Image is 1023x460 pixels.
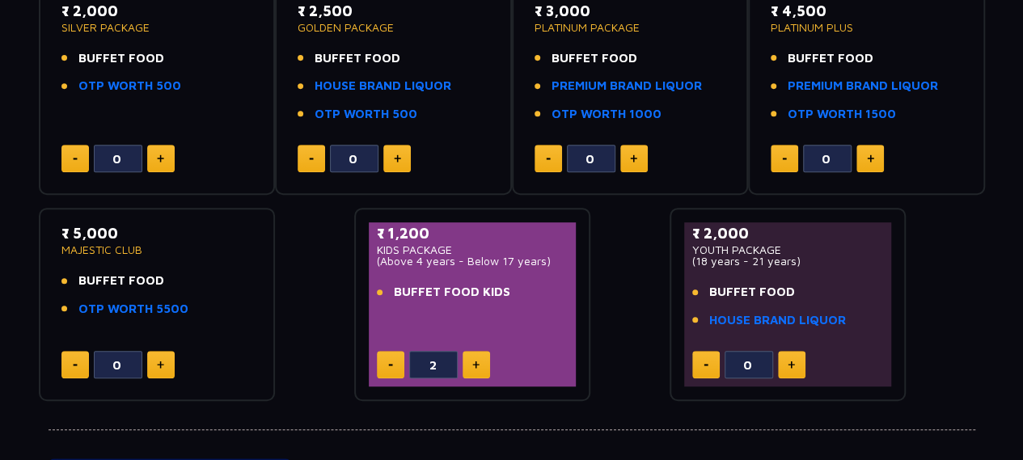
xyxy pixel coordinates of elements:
[78,77,181,95] a: OTP WORTH 500
[388,364,393,366] img: minus
[377,255,569,267] p: (Above 4 years - Below 17 years)
[692,244,884,255] p: YOUTH PACKAGE
[535,22,726,33] p: PLATINUM PACKAGE
[704,364,708,366] img: minus
[552,105,662,124] a: OTP WORTH 1000
[472,361,480,369] img: plus
[394,283,510,302] span: BUFFET FOOD KIDS
[394,154,401,162] img: plus
[771,22,962,33] p: PLATINUM PLUS
[315,77,451,95] a: HOUSE BRAND LIQUOR
[78,49,164,68] span: BUFFET FOOD
[709,283,795,302] span: BUFFET FOOD
[61,222,253,244] p: ₹ 5,000
[73,364,78,366] img: minus
[692,255,884,267] p: (18 years - 21 years)
[377,222,569,244] p: ₹ 1,200
[782,158,787,160] img: minus
[73,158,78,160] img: minus
[692,222,884,244] p: ₹ 2,000
[788,49,873,68] span: BUFFET FOOD
[78,272,164,290] span: BUFFET FOOD
[298,22,489,33] p: GOLDEN PACKAGE
[552,49,637,68] span: BUFFET FOOD
[788,77,938,95] a: PREMIUM BRAND LIQUOR
[315,105,417,124] a: OTP WORTH 500
[552,77,702,95] a: PREMIUM BRAND LIQUOR
[309,158,314,160] img: minus
[157,154,164,162] img: plus
[377,244,569,255] p: KIDS PACKAGE
[157,361,164,369] img: plus
[867,154,874,162] img: plus
[61,244,253,255] p: MAJESTIC CLUB
[630,154,637,162] img: plus
[61,22,253,33] p: SILVER PACKAGE
[546,158,551,160] img: minus
[788,105,896,124] a: OTP WORTH 1500
[788,361,795,369] img: plus
[315,49,400,68] span: BUFFET FOOD
[709,311,846,330] a: HOUSE BRAND LIQUOR
[78,300,188,319] a: OTP WORTH 5500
